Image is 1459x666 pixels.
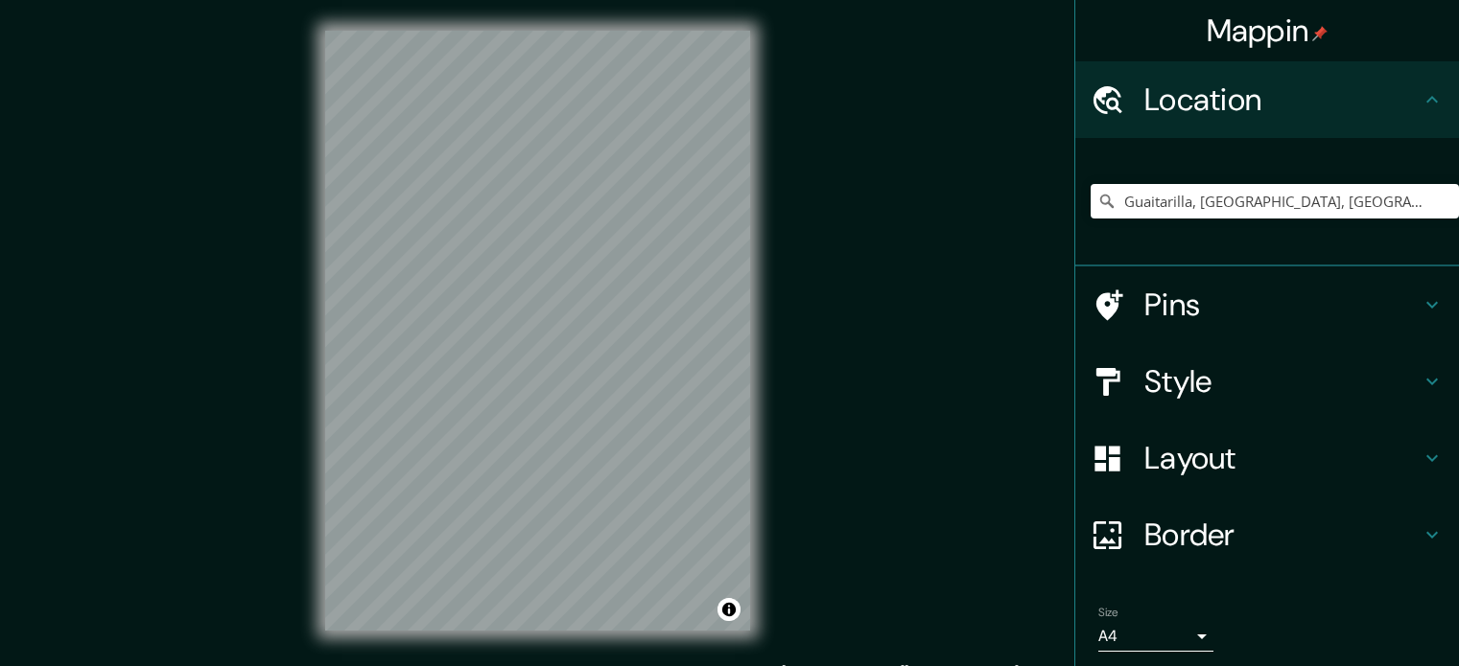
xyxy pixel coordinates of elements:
label: Size [1098,605,1118,621]
img: pin-icon.png [1312,26,1328,41]
div: A4 [1098,621,1213,652]
div: Style [1075,343,1459,420]
div: Location [1075,61,1459,138]
h4: Border [1144,516,1421,554]
h4: Mappin [1207,11,1329,50]
iframe: Help widget launcher [1288,591,1438,645]
h4: Layout [1144,439,1421,477]
input: Pick your city or area [1091,184,1459,218]
h4: Location [1144,80,1421,119]
canvas: Map [325,31,750,631]
h4: Style [1144,362,1421,401]
button: Toggle attribution [718,598,741,621]
h4: Pins [1144,286,1421,324]
div: Border [1075,496,1459,573]
div: Layout [1075,420,1459,496]
div: Pins [1075,266,1459,343]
